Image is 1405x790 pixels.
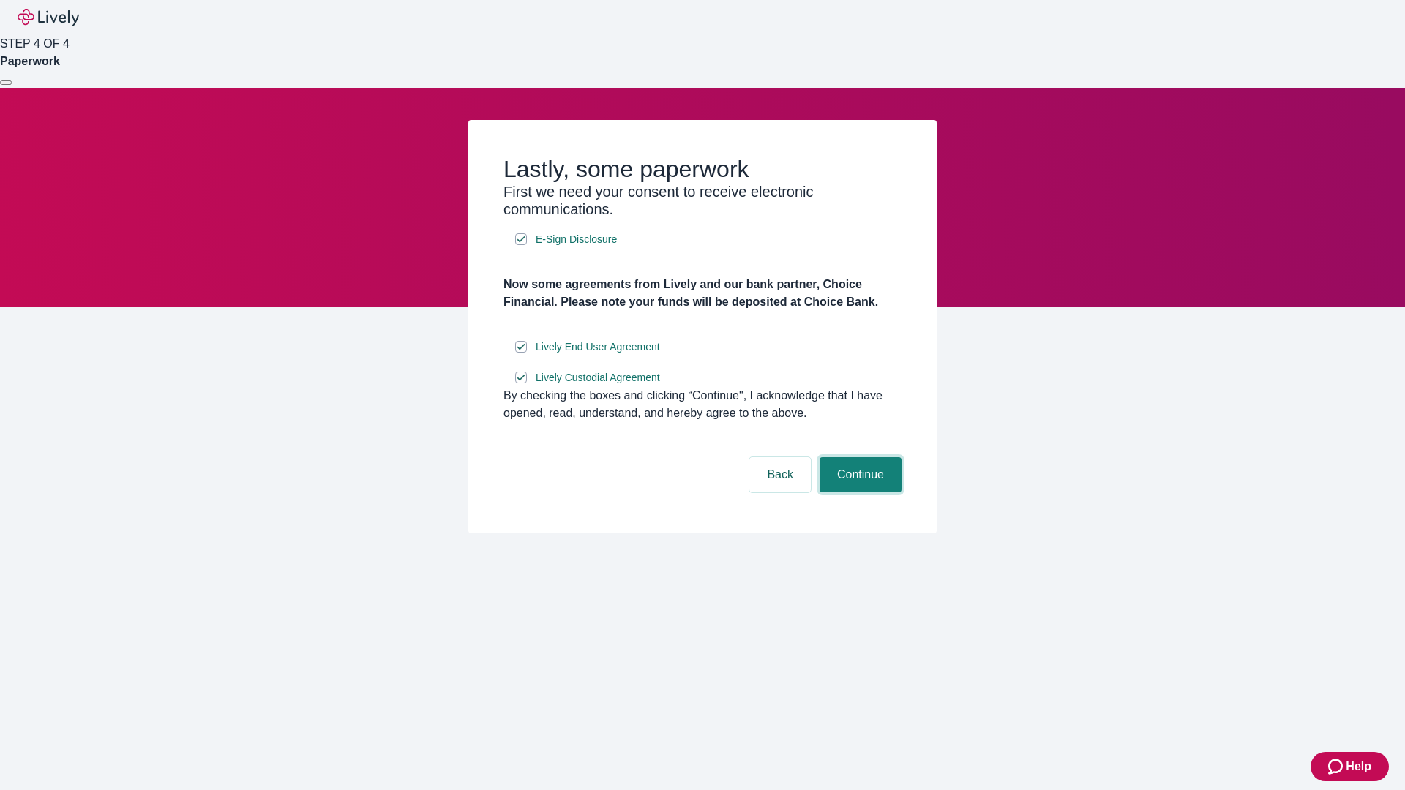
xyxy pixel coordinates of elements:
span: Lively Custodial Agreement [536,370,660,385]
svg: Zendesk support icon [1328,758,1346,775]
button: Back [749,457,811,492]
span: Help [1346,758,1371,775]
a: e-sign disclosure document [533,369,663,387]
div: By checking the boxes and clicking “Continue", I acknowledge that I have opened, read, understand... [503,387,902,422]
a: e-sign disclosure document [533,230,620,249]
img: Lively [18,9,79,26]
button: Zendesk support iconHelp [1311,752,1389,781]
span: Lively End User Agreement [536,339,660,355]
button: Continue [820,457,902,492]
h2: Lastly, some paperwork [503,155,902,183]
h4: Now some agreements from Lively and our bank partner, Choice Financial. Please note your funds wi... [503,276,902,311]
a: e-sign disclosure document [533,338,663,356]
span: E-Sign Disclosure [536,232,617,247]
h3: First we need your consent to receive electronic communications. [503,183,902,218]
